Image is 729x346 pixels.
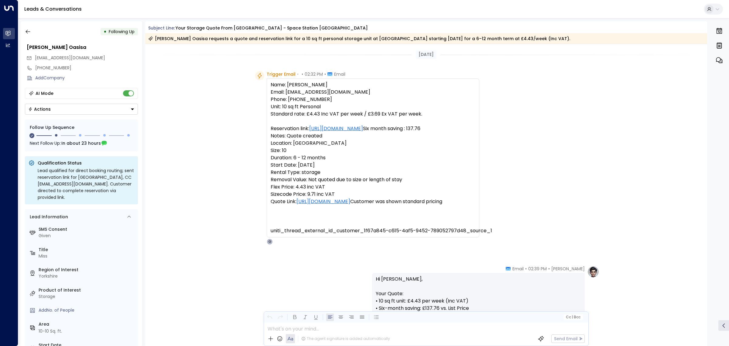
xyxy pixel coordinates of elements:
label: Region of Interest [39,267,135,273]
span: Cc Bcc [566,315,580,319]
div: Button group with a nested menu [25,104,138,115]
div: Given [39,233,135,239]
span: shanque78677@yahoo.com [35,55,105,61]
div: [DATE] [416,50,436,59]
div: Yorkshire [39,273,135,279]
span: • [302,71,303,77]
button: Actions [25,104,138,115]
span: • [324,71,326,77]
div: • [104,26,107,37]
div: Follow Up Sequence [30,124,133,131]
span: | [572,315,573,319]
div: Lead Information [28,214,68,220]
button: Redo [276,313,284,321]
div: The agent signature is added automatically [301,336,390,341]
label: Product of Interest [39,287,135,293]
div: 10-10 Sq. ft. [39,328,62,334]
span: [EMAIL_ADDRESS][DOMAIN_NAME] [35,55,105,61]
span: • [525,266,527,272]
div: AI Mode [36,90,53,96]
span: • [548,266,550,272]
a: [URL][DOMAIN_NAME] [309,125,363,132]
div: Your storage quote from [GEOGRAPHIC_DATA] - Space Station [GEOGRAPHIC_DATA] [176,25,368,31]
a: Leads & Conversations [24,5,82,12]
p: Qualification Status [38,160,134,166]
div: Storage [39,293,135,300]
span: [PERSON_NAME] [551,266,585,272]
div: AddCompany [35,75,138,81]
pre: Name: [PERSON_NAME] Email: [EMAIL_ADDRESS][DOMAIN_NAME] Phone: [PHONE_NUMBER] Unit: 10 sq ft Pers... [271,81,475,234]
label: SMS Consent [39,226,135,233]
div: Miss [39,253,135,259]
div: Lead qualified for direct booking routing; sent reservation link for [GEOGRAPHIC_DATA], CC [EMAIL... [38,167,134,201]
div: [PERSON_NAME] Oasisa requests a quote and reservation link for a 10 sq ft personal storage unit a... [148,36,570,42]
span: 02:32 PM [305,71,323,77]
label: Area [39,321,135,327]
span: Email [512,266,524,272]
div: O [267,239,273,245]
span: Trigger Email [267,71,296,77]
div: Next Follow Up: [30,140,133,147]
label: Title [39,247,135,253]
span: Subject Line: [148,25,175,31]
div: AddNo. of People [39,307,135,313]
img: profile-logo.png [587,266,599,278]
button: Cc|Bcc [563,314,583,320]
span: Following Up [109,29,135,35]
span: Email [334,71,345,77]
div: Actions [28,106,51,112]
span: In about 23 hours [61,140,101,147]
div: [PERSON_NAME] Oasisa [27,44,138,51]
div: [PHONE_NUMBER] [35,65,138,71]
a: [URL][DOMAIN_NAME] [296,198,350,205]
button: Undo [266,313,273,321]
span: 02:39 PM [528,266,547,272]
span: • [297,71,299,77]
